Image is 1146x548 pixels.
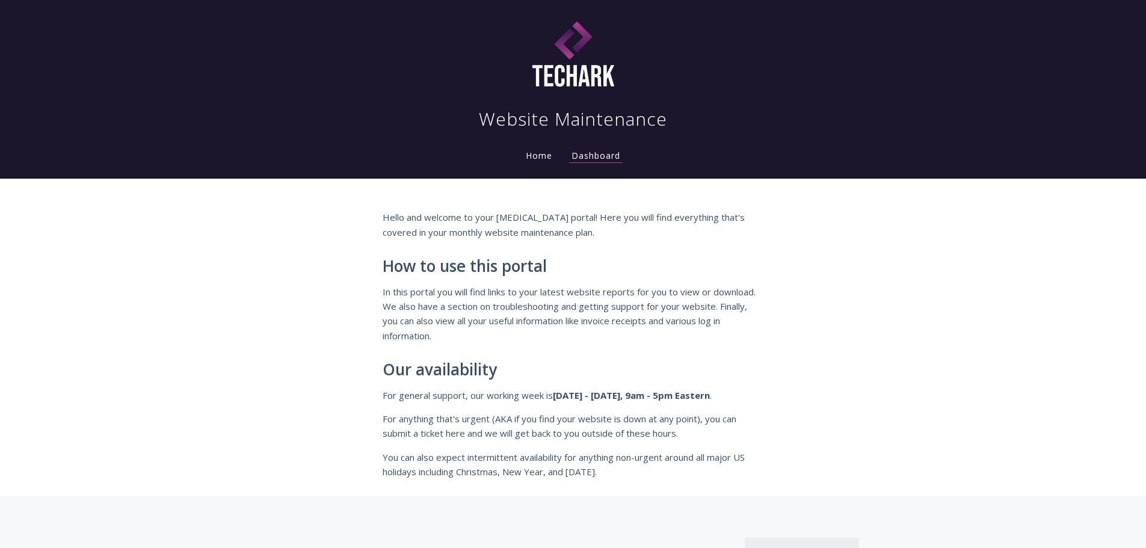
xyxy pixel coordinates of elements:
[383,450,764,479] p: You can also expect intermittent availability for anything non-urgent around all major US holiday...
[383,411,764,441] p: For anything that's urgent (AKA if you find your website is down at any point), you can submit a ...
[569,150,623,163] a: Dashboard
[383,257,764,276] h2: How to use this portal
[383,361,764,379] h2: Our availability
[553,389,710,401] strong: [DATE] - [DATE], 9am - 5pm Eastern
[479,107,667,131] h1: Website Maintenance
[383,210,764,239] p: Hello and welcome to your [MEDICAL_DATA] portal! Here you will find everything that's covered in ...
[383,285,764,343] p: In this portal you will find links to your latest website reports for you to view or download. We...
[523,150,555,161] a: Home
[383,388,764,402] p: For general support, our working week is .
